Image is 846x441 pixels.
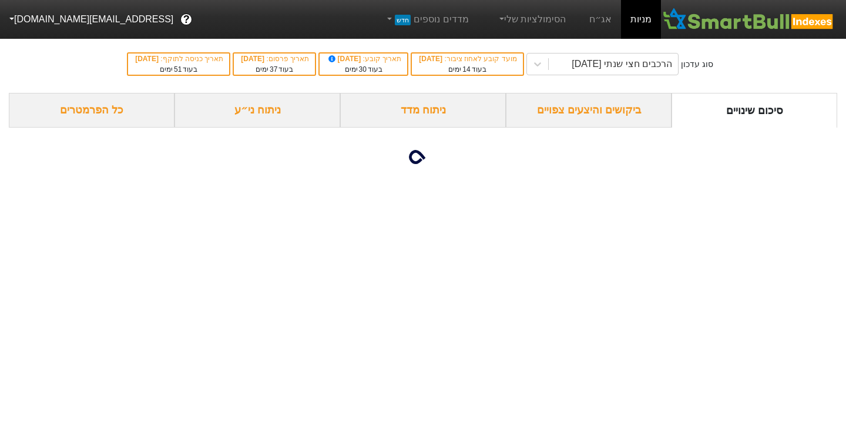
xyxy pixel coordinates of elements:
div: סיכום שינויים [672,93,837,128]
a: מדדים נוספיםחדש [380,8,474,31]
div: סוג עדכון [681,58,713,71]
div: תאריך פרסום : [240,54,309,64]
div: מועד קובע לאחוז ציבור : [418,54,516,64]
div: תאריך כניסה לתוקף : [134,54,223,64]
span: [DATE] [327,55,363,63]
span: ? [183,12,190,28]
span: 14 [462,65,470,73]
div: בעוד ימים [325,64,401,75]
a: הסימולציות שלי [492,8,571,31]
span: 37 [270,65,277,73]
div: הרכבים חצי שנתי [DATE] [572,57,672,71]
div: כל הפרמטרים [9,93,174,128]
div: ניתוח מדד [340,93,506,128]
div: ביקושים והיצעים צפויים [506,93,672,128]
span: [DATE] [241,55,266,63]
div: תאריך קובע : [325,54,401,64]
div: בעוד ימים [240,64,309,75]
div: ניתוח ני״ע [174,93,340,128]
div: בעוד ימים [418,64,516,75]
span: 30 [359,65,367,73]
span: [DATE] [135,55,160,63]
img: loading... [409,143,437,171]
span: [DATE] [419,55,444,63]
div: בעוד ימים [134,64,223,75]
span: 51 [174,65,182,73]
span: חדש [395,15,411,25]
